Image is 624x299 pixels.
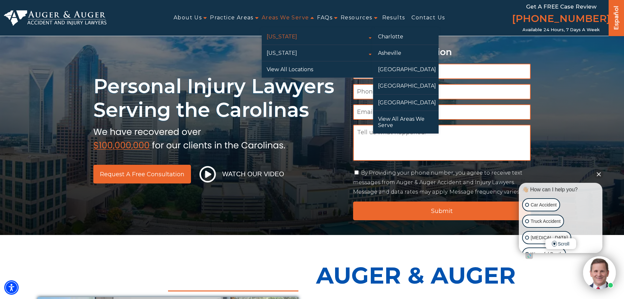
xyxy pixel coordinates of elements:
[583,256,616,289] img: Intaker widget Avatar
[531,250,562,258] p: Wrongful Death
[353,202,531,220] input: Submit
[411,11,445,25] a: Contact Us
[373,45,439,61] a: Asheville
[174,11,202,25] a: About Us
[210,11,254,25] a: Practice Areas
[526,3,596,10] span: Get a FREE Case Review
[262,29,373,45] a: [US_STATE]
[262,61,373,77] a: View All Locations
[373,61,439,77] a: [GEOGRAPHIC_DATA]
[353,47,531,57] p: Free Case Evaluation
[545,238,576,249] span: Scroll
[4,280,19,295] div: Accessibility Menu
[93,75,345,122] h1: Personal Injury Lawyers Serving the Carolinas
[353,170,522,195] label: By Providing your phone number, you agree to receive text messages from Auger & Auger Accident an...
[520,186,601,193] div: 👋🏼 How can I help you?
[198,166,286,183] button: Watch Our Video
[531,234,568,242] p: [MEDICAL_DATA]
[373,29,439,45] a: Charlotte
[262,11,309,25] a: Areas We Serve
[100,171,184,177] span: Request a Free Consultation
[525,253,533,259] a: Open intaker chat
[522,27,600,32] span: Available 24 Hours, 7 Days a Week
[594,169,603,179] button: Close Intaker Chat Widget
[317,11,332,25] a: FAQs
[373,95,439,111] a: [GEOGRAPHIC_DATA]
[353,64,531,79] input: Name
[93,125,285,150] img: sub text
[531,217,560,225] p: Truck Accident
[93,165,191,183] a: Request a Free Consultation
[353,104,531,120] input: Email
[373,111,439,133] a: View All Areas We Serve
[512,11,610,27] a: [PHONE_NUMBER]
[382,11,405,25] a: Results
[4,10,106,26] img: Auger & Auger Accident and Injury Lawyers Logo
[316,255,587,296] p: Auger & Auger
[341,11,372,25] a: Resources
[262,45,373,61] a: [US_STATE]
[531,201,557,209] p: Car Accident
[353,84,531,99] input: Phone Number
[373,78,439,94] a: [GEOGRAPHIC_DATA]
